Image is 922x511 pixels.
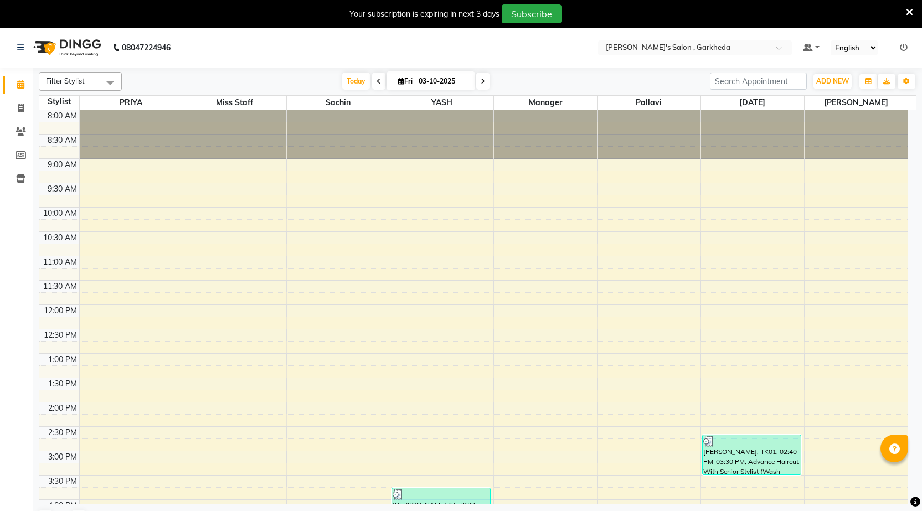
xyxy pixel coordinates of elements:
span: YASH [390,96,493,110]
div: 2:00 PM [46,402,79,414]
div: 1:00 PM [46,354,79,365]
div: 1:30 PM [46,378,79,390]
span: ADD NEW [816,77,849,85]
div: 11:00 AM [41,256,79,268]
span: sachin [287,96,390,110]
div: 11:30 AM [41,281,79,292]
div: 10:00 AM [41,208,79,219]
b: 08047224946 [122,32,171,63]
input: Search Appointment [710,73,807,90]
div: Your subscription is expiring in next 3 days [349,8,499,20]
div: 8:00 AM [45,110,79,122]
input: 2025-10-03 [415,73,471,90]
span: [DATE] [701,96,804,110]
span: miss staff [183,96,286,110]
img: logo [28,32,104,63]
span: Today [342,73,370,90]
div: 12:00 PM [42,305,79,317]
div: 3:00 PM [46,451,79,463]
div: 12:30 PM [42,329,79,341]
span: manager [494,96,597,110]
div: [PERSON_NAME], TK01, 02:40 PM-03:30 PM, Advance Haircut With Senior Stylist (Wash + blowdry+STYLE... [703,435,801,474]
span: Filter Stylist [46,76,85,85]
span: [PERSON_NAME] [805,96,908,110]
span: PRIYA [80,96,183,110]
iframe: chat widget [875,467,911,500]
button: Subscribe [502,4,562,23]
div: Stylist [39,96,79,107]
div: 9:00 AM [45,159,79,171]
button: ADD NEW [813,74,852,89]
div: 3:30 PM [46,476,79,487]
div: 8:30 AM [45,135,79,146]
div: [PERSON_NAME] 04, TK02, 03:45 PM-04:15 PM, [PERSON_NAME] SHAPE AND STYLING (200) [392,488,490,511]
div: 10:30 AM [41,232,79,244]
div: 9:30 AM [45,183,79,195]
span: Fri [395,77,415,85]
span: pallavi [598,96,700,110]
div: 2:30 PM [46,427,79,438]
